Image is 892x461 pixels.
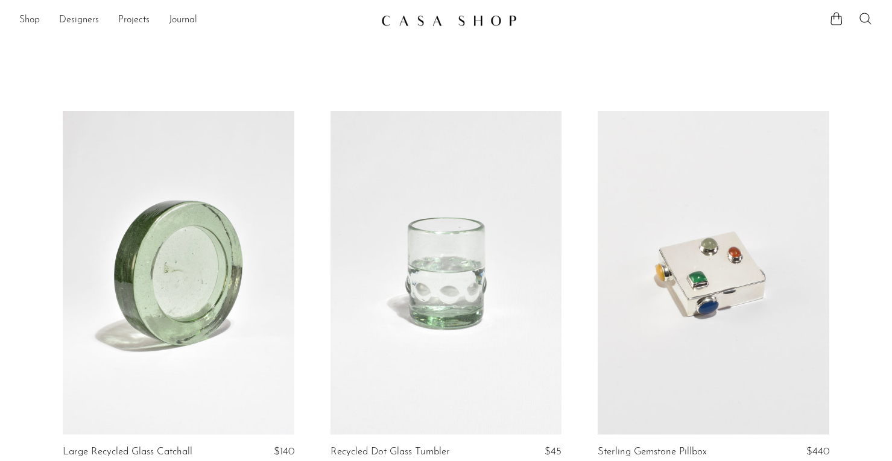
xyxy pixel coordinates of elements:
[19,13,40,28] a: Shop
[19,10,372,31] ul: NEW HEADER MENU
[545,447,561,457] span: $45
[59,13,99,28] a: Designers
[118,13,150,28] a: Projects
[169,13,197,28] a: Journal
[63,447,192,457] a: Large Recycled Glass Catchall
[274,447,294,457] span: $140
[598,447,707,457] a: Sterling Gemstone Pillbox
[331,447,450,457] a: Recycled Dot Glass Tumbler
[806,447,829,457] span: $440
[19,10,372,31] nav: Desktop navigation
